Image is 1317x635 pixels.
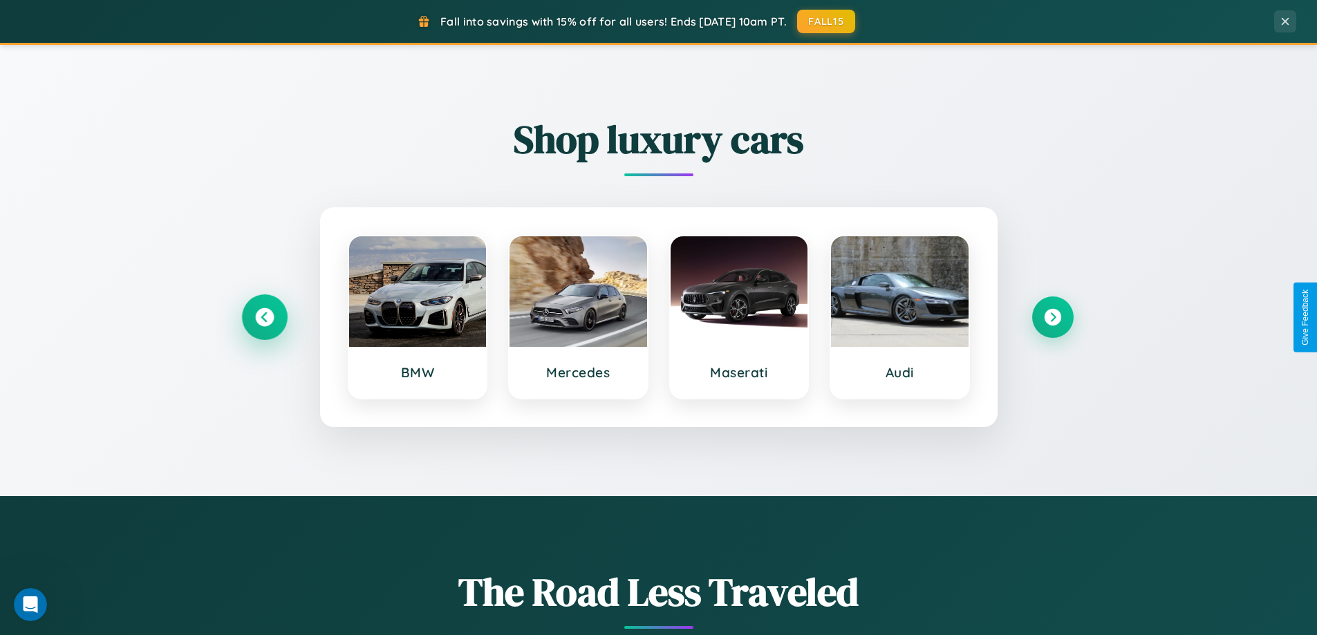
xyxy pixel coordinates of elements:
[845,364,955,381] h3: Audi
[14,588,47,621] iframe: Intercom live chat
[244,565,1074,618] h1: The Road Less Traveled
[440,15,787,28] span: Fall into savings with 15% off for all users! Ends [DATE] 10am PT.
[797,10,855,33] button: FALL15
[684,364,794,381] h3: Maserati
[523,364,633,381] h3: Mercedes
[1300,290,1310,345] div: Give Feedback
[363,364,473,381] h3: BMW
[244,113,1074,166] h2: Shop luxury cars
